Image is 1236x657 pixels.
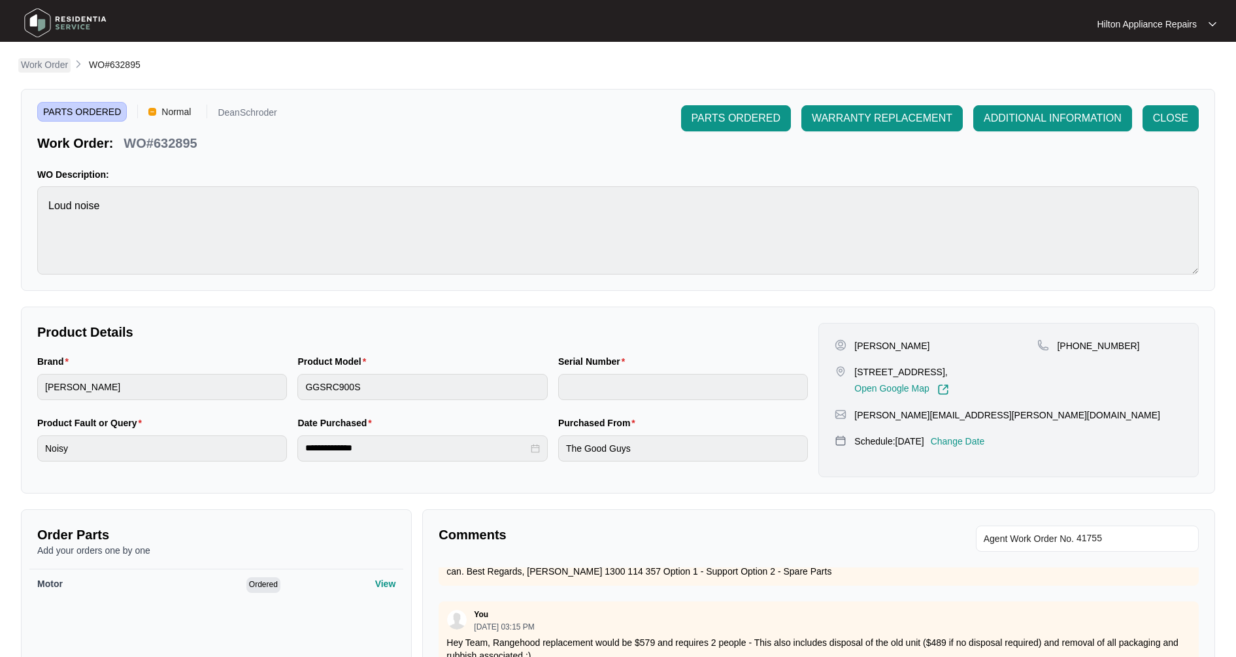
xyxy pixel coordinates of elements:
a: Open Google Map [854,384,948,396]
p: DeanSchroder [218,108,276,122]
p: [PERSON_NAME] [854,339,929,352]
input: Add Agent Work Order No. [1077,531,1191,547]
img: map-pin [835,435,846,446]
button: WARRANTY REPLACEMENT [801,105,963,131]
input: Brand [37,374,287,400]
span: ADDITIONAL INFORMATION [984,110,1122,126]
span: Motor [37,579,63,589]
p: Order Parts [37,526,395,544]
p: WO Description: [37,168,1199,181]
button: CLOSE [1143,105,1199,131]
p: [DATE] 03:15 PM [474,623,534,631]
button: ADDITIONAL INFORMATION [973,105,1132,131]
p: [PERSON_NAME][EMAIL_ADDRESS][PERSON_NAME][DOMAIN_NAME] [854,409,1160,422]
span: Agent Work Order No. [984,531,1074,547]
img: Vercel Logo [148,108,156,116]
p: Work Order [21,58,68,71]
img: Link-External [937,384,949,396]
span: WO#632895 [89,59,141,70]
span: Normal [156,102,196,122]
textarea: Loud noise [37,186,1199,275]
img: user.svg [447,610,467,630]
img: user-pin [835,339,846,351]
p: Comments [439,526,809,544]
input: Date Purchased [305,441,527,455]
label: Product Model [297,355,371,368]
span: Ordered [246,577,280,593]
a: Work Order [18,58,71,73]
span: PARTS ORDERED [692,110,780,126]
p: Product Details [37,323,808,341]
span: WARRANTY REPLACEMENT [812,110,952,126]
label: Product Fault or Query [37,416,147,430]
span: CLOSE [1153,110,1188,126]
input: Product Fault or Query [37,435,287,462]
button: PARTS ORDERED [681,105,791,131]
label: Purchased From [558,416,641,430]
img: map-pin [835,409,846,420]
input: Product Model [297,374,547,400]
p: View [375,577,396,590]
input: Purchased From [558,435,808,462]
p: Schedule: [DATE] [854,435,924,448]
p: You [474,609,488,620]
img: dropdown arrow [1209,21,1216,27]
img: map-pin [835,365,846,377]
p: Add your orders one by one [37,544,395,557]
p: Change Date [931,435,985,448]
p: [PHONE_NUMBER] [1057,339,1139,352]
label: Date Purchased [297,416,376,430]
p: Hilton Appliance Repairs [1097,18,1197,31]
label: Serial Number [558,355,630,368]
img: map-pin [1037,339,1049,351]
p: Work Order: [37,134,113,152]
label: Brand [37,355,74,368]
img: chevron-right [73,59,84,69]
span: PARTS ORDERED [37,102,127,122]
img: residentia service logo [20,3,111,42]
p: [STREET_ADDRESS], [854,365,948,379]
input: Serial Number [558,374,808,400]
p: WO#632895 [124,134,197,152]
